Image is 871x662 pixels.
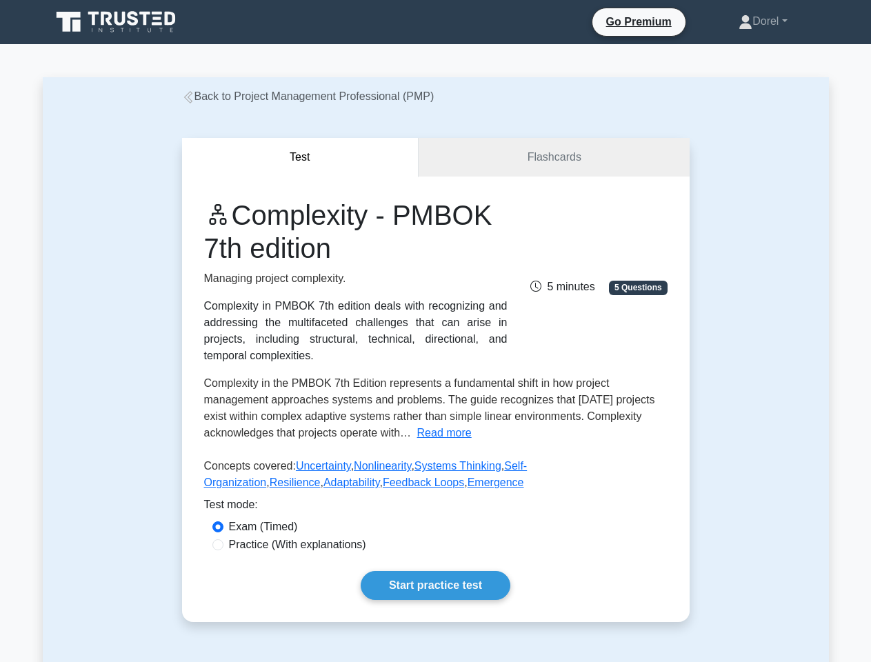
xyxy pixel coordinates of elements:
[323,477,380,488] a: Adaptability
[530,281,594,292] span: 5 minutes
[204,199,508,265] h1: Complexity - PMBOK 7th edition
[229,536,366,553] label: Practice (With explanations)
[705,8,820,35] a: Dorel
[354,460,411,472] a: Nonlinearity
[296,460,351,472] a: Uncertainty
[417,425,472,441] button: Read more
[414,460,501,472] a: Systems Thinking
[419,138,689,177] a: Flashcards
[598,13,680,30] a: Go Premium
[204,458,668,496] p: Concepts covered: , , , , , , ,
[468,477,524,488] a: Emergence
[204,377,655,439] span: Complexity in the PMBOK 7th Edition represents a fundamental shift in how project management appr...
[182,138,419,177] button: Test
[204,298,508,364] div: Complexity in PMBOK 7th edition deals with recognizing and addressing the multifaceted challenges...
[270,477,321,488] a: Resilience
[361,571,510,600] a: Start practice test
[204,270,508,287] p: Managing project complexity.
[182,90,434,102] a: Back to Project Management Professional (PMP)
[204,496,668,519] div: Test mode:
[609,281,667,294] span: 5 Questions
[229,519,298,535] label: Exam (Timed)
[383,477,464,488] a: Feedback Loops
